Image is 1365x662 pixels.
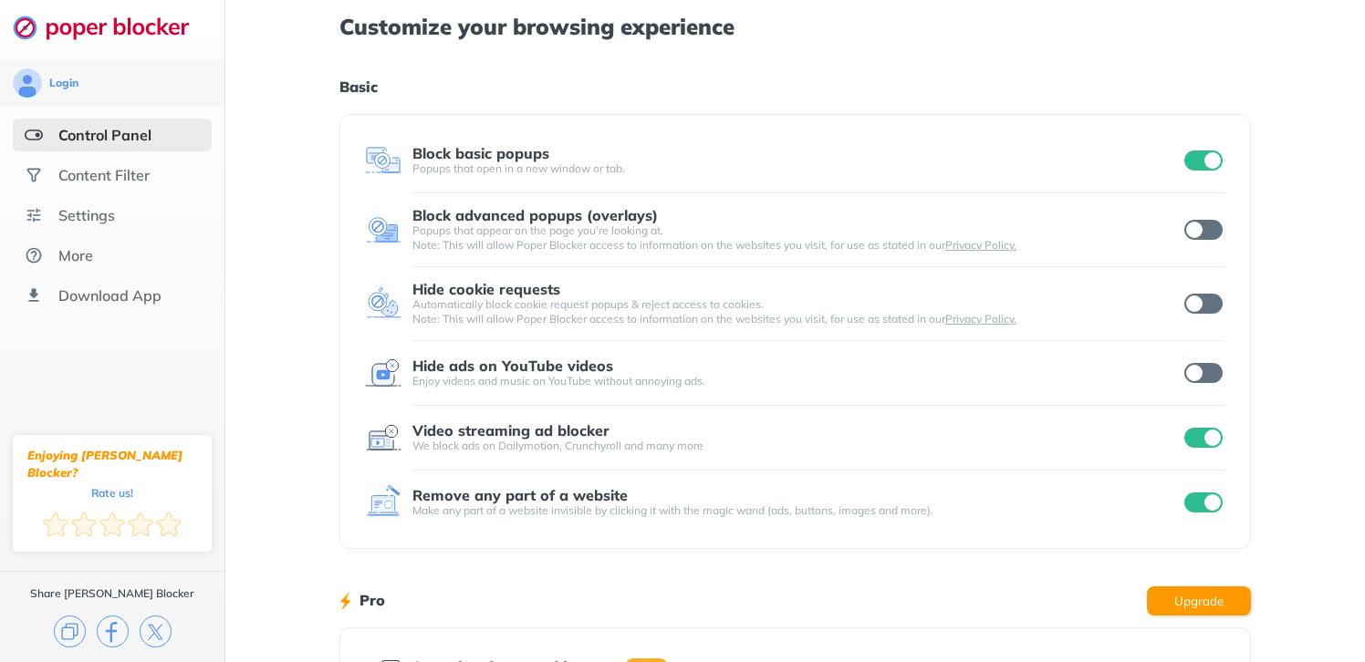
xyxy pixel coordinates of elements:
[412,145,549,161] div: Block basic popups
[25,206,43,224] img: settings.svg
[54,615,86,647] img: copy.svg
[91,489,133,497] div: Rate us!
[13,15,209,40] img: logo-webpage.svg
[25,246,43,264] img: about.svg
[412,422,610,439] div: Video streaming ad blocker
[412,207,658,223] div: Block advanced popups (overlays)
[365,484,401,521] img: feature icon
[365,142,401,179] img: feature icon
[365,212,401,248] img: feature icon
[1147,586,1251,615] button: Upgrade
[339,590,351,612] img: lighting bolt
[365,285,401,322] img: feature icon
[365,419,401,456] img: feature icon
[58,126,151,144] div: Control Panel
[25,286,43,305] img: download-app.svg
[412,439,1181,453] div: We block ads on Dailymotion, Crunchyroll and many more
[58,286,162,305] div: Download App
[58,246,93,264] div: More
[140,615,172,647] img: x.svg
[49,76,78,90] div: Login
[13,68,42,98] img: avatar.svg
[359,588,385,612] h1: Pro
[412,223,1181,253] div: Popups that appear on the page you’re looking at. Note: This will allow Poper Blocker access to i...
[339,75,1251,98] h1: Basic
[945,238,1016,252] a: Privacy Policy.
[97,615,129,647] img: facebook.svg
[25,126,43,144] img: features-selected.svg
[412,161,1181,176] div: Popups that open in a new window or tab.
[412,487,628,503] div: Remove any part of a website
[412,357,613,374] div: Hide ads on YouTube videos
[365,355,401,391] img: feature icon
[339,15,1251,38] h1: Customize your browsing experience
[27,447,197,481] div: Enjoying [PERSON_NAME] Blocker?
[945,312,1016,326] a: Privacy Policy.
[412,374,1181,388] div: Enjoy videos and music on YouTube without annoying ads.
[58,206,115,224] div: Settings
[58,166,150,184] div: Content Filter
[25,166,43,184] img: social.svg
[412,297,1181,326] div: Automatically block cookie request popups & reject access to cookies. Note: This will allow Poper...
[30,586,194,601] div: Share [PERSON_NAME] Blocker
[412,503,1181,518] div: Make any part of a website invisible by clicking it with the magic wand (ads, buttons, images and...
[412,281,560,297] div: Hide cookie requests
